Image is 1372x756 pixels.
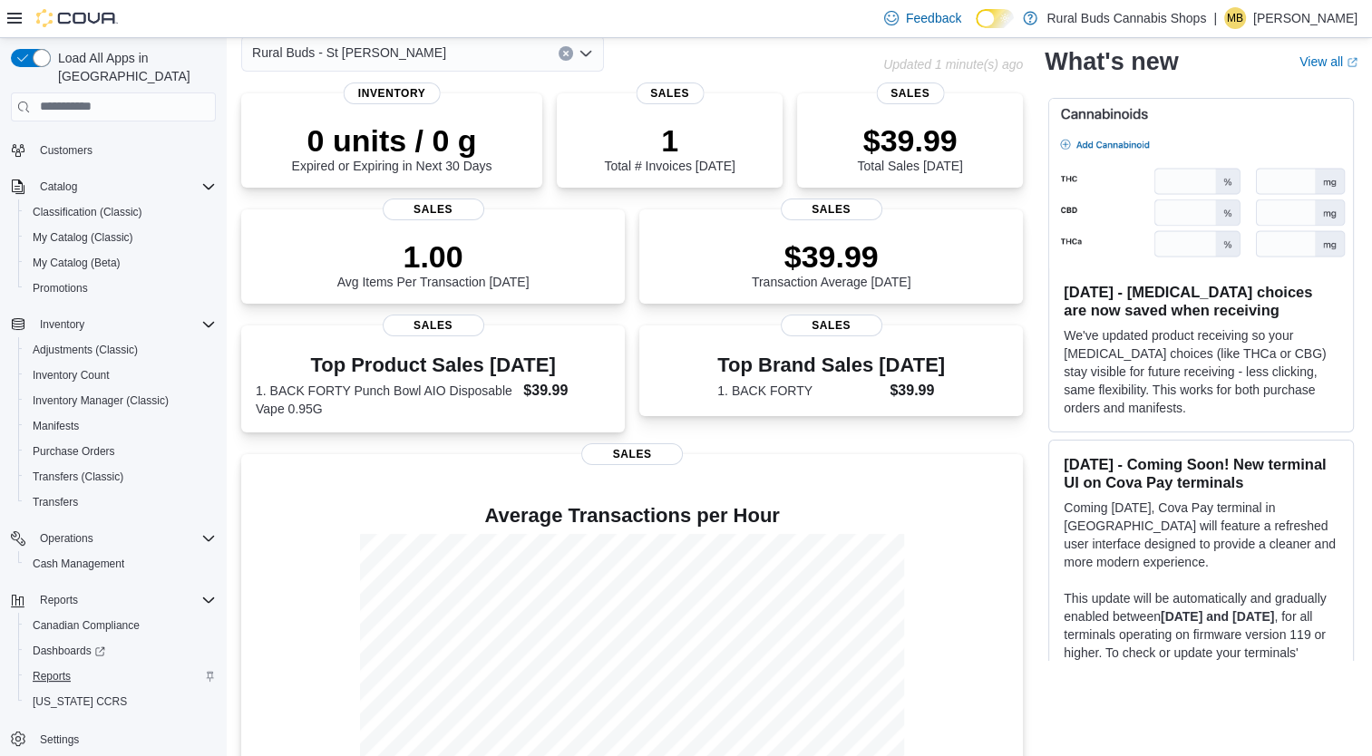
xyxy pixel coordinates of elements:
dt: 1. BACK FORTY [717,382,882,400]
span: Inventory [40,317,84,332]
p: Updated 1 minute(s) ago [883,57,1023,72]
button: Purchase Orders [18,439,223,464]
span: Classification (Classic) [33,205,142,219]
a: Inventory Manager (Classic) [25,390,176,412]
div: Michelle Brusse [1224,7,1246,29]
p: $39.99 [752,238,911,275]
img: Cova [36,9,118,27]
button: Reports [4,587,223,613]
span: Inventory Count [33,368,110,383]
button: Clear input [559,46,573,61]
strong: [DATE] and [DATE] [1161,609,1274,624]
span: Transfers (Classic) [33,470,123,484]
div: Transaction Average [DATE] [752,238,911,289]
a: My Catalog (Beta) [25,252,128,274]
button: Open list of options [579,46,593,61]
button: Transfers (Classic) [18,464,223,489]
button: My Catalog (Beta) [18,250,223,276]
span: Manifests [25,415,216,437]
span: Load All Apps in [GEOGRAPHIC_DATA] [51,49,216,85]
a: Promotions [25,277,95,299]
button: Catalog [4,174,223,199]
a: Customers [33,140,100,161]
span: [US_STATE] CCRS [33,694,127,709]
h2: What's new [1045,47,1178,76]
div: Total # Invoices [DATE] [604,122,735,173]
span: Sales [636,82,704,104]
button: Inventory [4,312,223,337]
p: Coming [DATE], Cova Pay terminal in [GEOGRAPHIC_DATA] will feature a refreshed user interface des... [1064,499,1338,571]
span: Catalog [33,176,216,198]
span: Sales [383,315,484,336]
span: MB [1227,7,1243,29]
p: Rural Buds Cannabis Shops [1046,7,1206,29]
button: [US_STATE] CCRS [18,689,223,714]
span: Adjustments (Classic) [25,339,216,361]
button: My Catalog (Classic) [18,225,223,250]
span: Settings [33,727,216,750]
span: Inventory Manager (Classic) [25,390,216,412]
dd: $39.99 [890,380,945,402]
span: Operations [40,531,93,546]
a: Transfers [25,491,85,513]
span: Cash Management [25,553,216,575]
button: Canadian Compliance [18,613,223,638]
span: Settings [40,732,79,747]
h3: Top Brand Sales [DATE] [717,354,945,376]
h3: [DATE] - [MEDICAL_DATA] choices are now saved when receiving [1064,283,1338,319]
span: Washington CCRS [25,691,216,712]
span: Inventory Manager (Classic) [33,393,169,408]
span: Classification (Classic) [25,201,216,223]
div: Total Sales [DATE] [857,122,962,173]
span: Reports [33,589,216,611]
span: Promotions [25,277,216,299]
button: Manifests [18,413,223,439]
span: Transfers [33,495,78,509]
p: We've updated product receiving so your [MEDICAL_DATA] choices (like THCa or CBG) stay visible fo... [1064,326,1338,417]
span: Transfers [25,491,216,513]
div: Avg Items Per Transaction [DATE] [337,238,530,289]
p: 1 [604,122,735,159]
button: Inventory [33,314,92,335]
a: Inventory Count [25,364,117,386]
div: Expired or Expiring in Next 30 Days [292,122,492,173]
a: Purchase Orders [25,441,122,462]
p: | [1213,7,1217,29]
span: My Catalog (Classic) [33,230,133,245]
dd: $39.99 [523,380,610,402]
span: Operations [33,528,216,549]
dt: 1. BACK FORTY Punch Bowl AIO Disposable Vape 0.95G [256,382,516,418]
a: [US_STATE] CCRS [25,691,134,712]
a: Settings [33,729,86,751]
span: Transfers (Classic) [25,466,216,488]
button: Cash Management [18,551,223,577]
a: Dashboards [18,638,223,664]
span: Canadian Compliance [25,615,216,636]
svg: External link [1347,57,1357,68]
button: Adjustments (Classic) [18,337,223,363]
span: Rural Buds - St [PERSON_NAME] [252,42,446,63]
span: Manifests [33,419,79,433]
h3: [DATE] - Coming Soon! New terminal UI on Cova Pay terminals [1064,455,1338,491]
a: Dashboards [25,640,112,662]
span: Cash Management [33,557,124,571]
span: Promotions [33,281,88,296]
a: Transfers (Classic) [25,466,131,488]
span: Catalog [40,179,77,194]
span: Sales [781,315,882,336]
p: $39.99 [857,122,962,159]
a: Manifests [25,415,86,437]
a: Classification (Classic) [25,201,150,223]
span: Sales [781,199,882,220]
a: Canadian Compliance [25,615,147,636]
span: Sales [581,443,683,465]
button: Operations [4,526,223,551]
p: This update will be automatically and gradually enabled between , for all terminals operating on ... [1064,589,1338,698]
a: My Catalog (Classic) [25,227,141,248]
span: My Catalog (Classic) [25,227,216,248]
span: Purchase Orders [33,444,115,459]
span: Adjustments (Classic) [33,343,138,357]
p: 1.00 [337,238,530,275]
span: Canadian Compliance [33,618,140,633]
span: Reports [33,669,71,683]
